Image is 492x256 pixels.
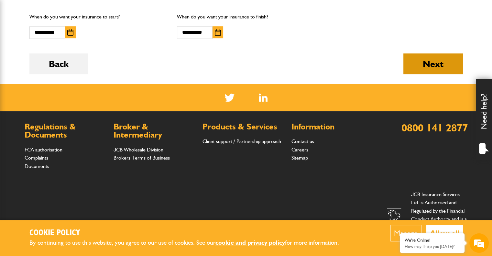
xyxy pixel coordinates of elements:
a: Contact us [291,138,314,144]
a: 0800 141 2877 [401,121,468,134]
button: Manage [390,225,421,241]
img: Linked In [259,94,268,102]
button: Allow all [426,225,463,241]
a: LinkedIn [259,94,268,102]
input: Enter your phone number [8,98,118,112]
p: When do you want your insurance to start? [29,13,168,21]
input: Enter your email address [8,79,118,93]
h2: Broker & Intermediary [114,123,196,139]
textarea: Type your message and hit 'Enter' [8,117,118,194]
button: Back [29,53,88,74]
div: Need help? [476,79,492,160]
img: Twitter [224,94,235,102]
a: Client support / Partnership approach [202,138,281,144]
a: cookie and privacy policy [215,239,285,246]
p: JCB Insurance Services Ltd. is Authorised and Regulated by the Financial Conduct Authority and is... [411,190,468,248]
h2: Information [291,123,374,131]
input: Enter your last name [8,60,118,74]
p: By continuing to use this website, you agree to our use of cookies. See our for more information. [29,238,350,248]
div: We're Online! [405,238,460,243]
em: Start Chat [88,199,117,208]
a: Documents [25,163,49,169]
img: Choose date [67,29,73,36]
div: Chat with us now [34,36,109,45]
a: FCA authorisation [25,147,62,153]
a: Complaints [25,155,48,161]
h2: Cookie Policy [29,228,350,238]
a: Sitemap [291,155,308,161]
div: Minimize live chat window [106,3,122,19]
a: Brokers Terms of Business [114,155,170,161]
a: Careers [291,147,308,153]
img: Choose date [215,29,221,36]
p: How may I help you today? [405,244,460,249]
h2: Products & Services [202,123,285,131]
img: d_20077148190_company_1631870298795_20077148190 [11,36,27,45]
h2: Regulations & Documents [25,123,107,139]
button: Next [403,53,463,74]
p: When do you want your insurance to finish? [177,13,315,21]
a: JCB Wholesale Division [114,147,163,153]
